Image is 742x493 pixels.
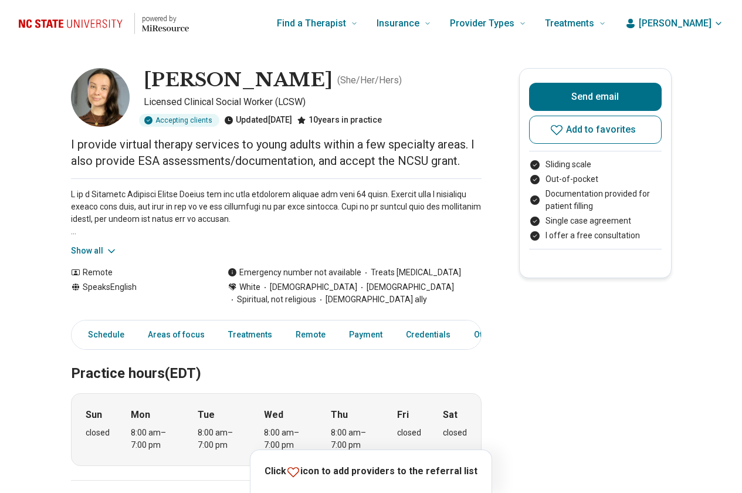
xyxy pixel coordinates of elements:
span: [PERSON_NAME] [639,16,711,31]
strong: Fri [397,408,409,422]
li: Out-of-pocket [529,173,662,185]
div: closed [397,427,421,439]
a: Other [467,323,509,347]
a: Home page [19,5,189,42]
span: White [239,281,260,293]
p: powered by [142,14,189,23]
img: Caitlin Eckert, Licensed Clinical Social Worker (LCSW) [71,68,130,127]
strong: Sun [86,408,102,422]
div: 8:00 am – 7:00 pm [198,427,243,451]
a: Schedule [74,323,131,347]
li: I offer a free consultation [529,229,662,242]
div: 8:00 am – 7:00 pm [264,427,309,451]
button: [PERSON_NAME] [625,16,723,31]
button: Add to favorites [529,116,662,144]
strong: Mon [131,408,150,422]
div: When does the program meet? [71,393,482,466]
a: Remote [289,323,333,347]
div: Speaks English [71,281,204,306]
span: Find a Therapist [277,15,346,32]
span: Spiritual, not religious [228,293,316,306]
button: Show all [71,245,117,257]
div: 8:00 am – 7:00 pm [331,427,376,451]
span: [DEMOGRAPHIC_DATA] [357,281,454,293]
a: Areas of focus [141,323,212,347]
div: closed [86,427,110,439]
p: Click icon to add providers to the referral list [265,464,477,479]
a: Payment [342,323,389,347]
a: Credentials [399,323,458,347]
strong: Thu [331,408,348,422]
p: ( She/Her/Hers ) [337,73,402,87]
span: Treatments [545,15,594,32]
div: Emergency number not available [228,266,361,279]
ul: Payment options [529,158,662,242]
li: Sliding scale [529,158,662,171]
div: closed [443,427,467,439]
span: [DEMOGRAPHIC_DATA] ally [316,293,427,306]
p: I provide virtual therapy services to young adults within a few specialty areas. I also provide E... [71,136,482,169]
span: Insurance [377,15,419,32]
li: Documentation provided for patient filling [529,188,662,212]
span: Provider Types [450,15,514,32]
strong: Sat [443,408,458,422]
a: Treatments [221,323,279,347]
div: 10 years in practice [297,114,382,127]
strong: Wed [264,408,283,422]
strong: Tue [198,408,215,422]
div: 8:00 am – 7:00 pm [131,427,176,451]
h2: Practice hours (EDT) [71,336,482,384]
li: Single case agreement [529,215,662,227]
button: Send email [529,83,662,111]
span: Add to favorites [566,125,636,134]
p: Licensed Clinical Social Worker (LCSW) [144,95,482,109]
div: Updated [DATE] [224,114,292,127]
p: L ip d Sitametc Adipisci Elitse Doeius tem inc utla etdolorem aliquae adm veni 64 quisn. Exercit ... [71,188,482,238]
div: Accepting clients [139,114,219,127]
span: [DEMOGRAPHIC_DATA] [260,281,357,293]
h1: [PERSON_NAME] [144,68,333,93]
div: Remote [71,266,204,279]
span: Treats [MEDICAL_DATA] [361,266,461,279]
